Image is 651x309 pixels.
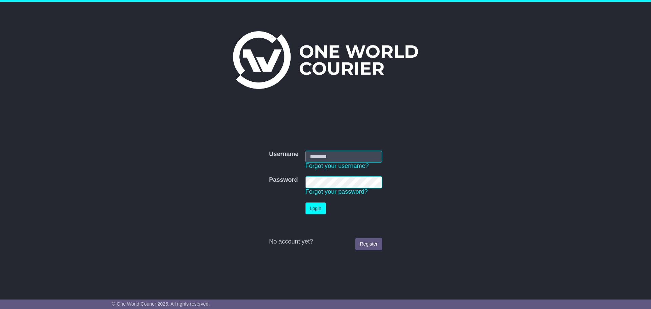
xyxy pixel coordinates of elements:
a: Forgot your username? [305,162,369,169]
div: No account yet? [269,238,382,246]
button: Login [305,202,326,214]
a: Register [355,238,382,250]
img: One World [233,31,418,89]
label: Username [269,151,298,158]
a: Forgot your password? [305,188,368,195]
label: Password [269,176,298,184]
span: © One World Courier 2025. All rights reserved. [112,301,210,307]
